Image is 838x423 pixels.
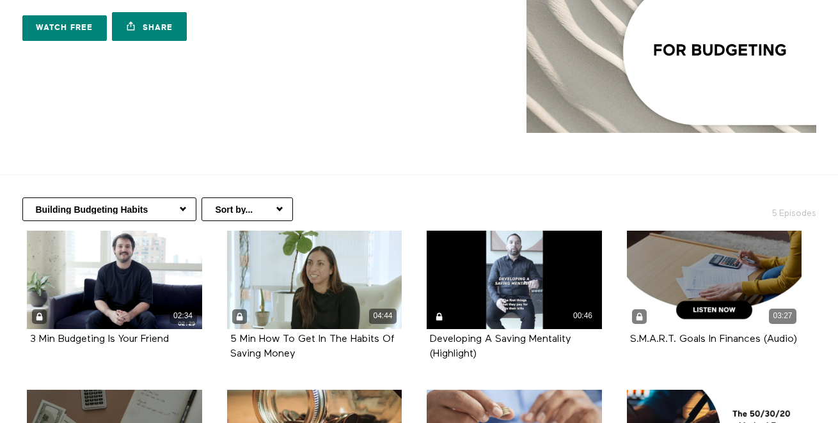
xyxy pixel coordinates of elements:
[369,309,397,323] div: 04:44
[627,231,802,329] a: S.M.A.R.T. Goals In Finances (Audio) 03:27
[680,197,824,220] h2: 5 Episodes
[427,231,602,329] a: Developing A Saving Mentality (Highlight) 00:46
[27,231,202,329] a: 3 Min Budgeting Is Your Friend 02:34
[630,334,797,344] strong: S.M.A.R.T. Goals In Finances (Audio)
[30,334,169,344] a: 3 Min Budgeting Is Your Friend
[227,231,402,329] a: 5 Min How To Get In The Habits Of Saving Money 04:44
[170,309,197,323] div: 02:34
[30,334,169,344] strong: 3 Min Budgeting Is Your Friend
[430,334,571,358] a: Developing A Saving Mentality (Highlight)
[230,334,395,358] a: 5 Min How To Get In The Habits Of Saving Money
[112,12,186,41] a: Share
[769,309,796,323] div: 03:27
[569,309,597,323] div: 00:46
[630,334,797,344] a: S.M.A.R.T. Goals In Finances (Audio)
[22,15,107,41] a: Watch free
